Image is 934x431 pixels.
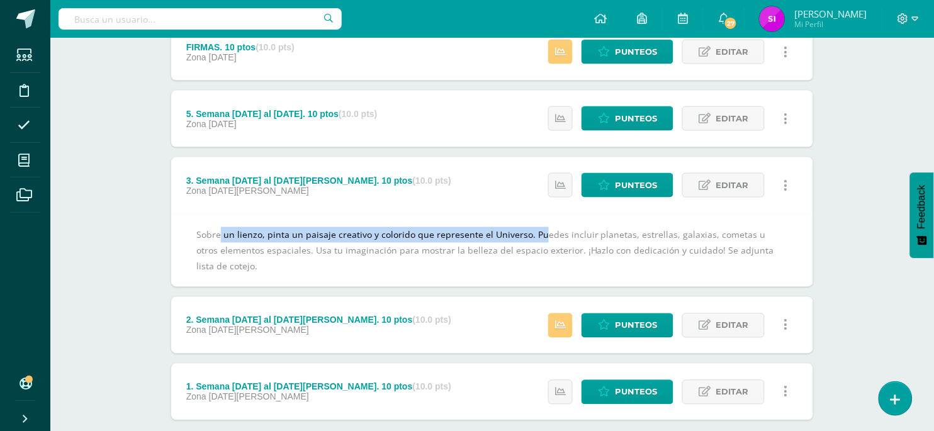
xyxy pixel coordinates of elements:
span: Zona [186,186,206,196]
span: Zona [186,325,206,335]
span: [DATE] [209,52,237,62]
span: Punteos [615,40,657,64]
div: 5. Semana [DATE] al [DATE]. 10 ptos [186,109,378,119]
span: [DATE][PERSON_NAME] [209,325,309,335]
span: Zona [186,52,206,62]
input: Busca un usuario... [59,8,342,30]
div: 2. Semana [DATE] al [DATE][PERSON_NAME]. 10 ptos [186,315,451,325]
a: Punteos [582,40,673,64]
span: Zona [186,119,206,129]
span: [DATE][PERSON_NAME] [209,392,309,402]
div: FIRMAS. 10 ptos [186,42,295,52]
strong: (10.0 pts) [339,109,377,119]
span: 27 [724,16,738,30]
span: Punteos [615,381,657,404]
button: Feedback - Mostrar encuesta [910,172,934,258]
strong: (10.0 pts) [413,176,451,186]
span: Editar [716,107,748,130]
span: [PERSON_NAME] [794,8,867,20]
div: 1. Semana [DATE] al [DATE][PERSON_NAME]. 10 ptos [186,382,451,392]
strong: (10.0 pts) [256,42,294,52]
span: Punteos [615,174,657,197]
strong: (10.0 pts) [413,315,451,325]
span: [DATE] [209,119,237,129]
a: Punteos [582,106,673,131]
strong: (10.0 pts) [413,382,451,392]
span: Punteos [615,107,657,130]
span: [DATE][PERSON_NAME] [209,186,309,196]
span: Mi Perfil [794,19,867,30]
a: Punteos [582,173,673,198]
span: Punteos [615,314,657,337]
div: 3. Semana [DATE] al [DATE][PERSON_NAME]. 10 ptos [186,176,451,186]
span: Feedback [916,185,928,229]
img: d8b40b524f0719143e6a1b062ddc517a.png [760,6,785,31]
span: Zona [186,392,206,402]
span: Editar [716,40,748,64]
a: Punteos [582,313,673,338]
span: Editar [716,381,748,404]
div: Sobre un lienzo, pinta un paisaje creativo y colorido que represente el Universo. Puedes incluir ... [171,214,813,288]
a: Punteos [582,380,673,405]
span: Editar [716,174,748,197]
span: Editar [716,314,748,337]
